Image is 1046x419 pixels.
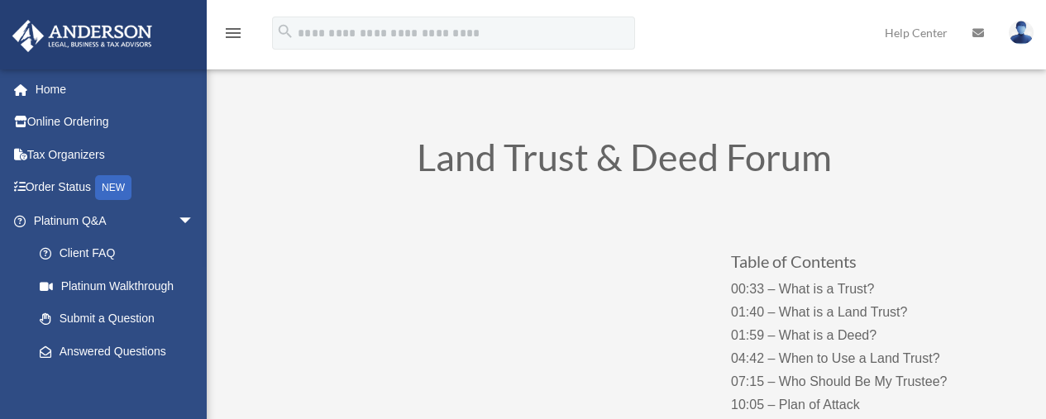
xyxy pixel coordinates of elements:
div: NEW [95,175,131,200]
a: Order StatusNEW [12,171,219,205]
img: User Pic [1009,21,1034,45]
i: search [276,22,294,40]
a: Platinum Walkthrough [23,269,219,302]
a: Submit a Question [23,302,219,336]
a: Tax Organizers [12,138,219,171]
span: arrow_drop_down [178,204,211,238]
a: Home [12,73,219,106]
a: Online Ordering [12,106,219,139]
h3: Table of Contents [731,253,1025,278]
h1: Land Trust & Deed Forum [223,139,1025,184]
a: menu [223,29,243,43]
i: menu [223,23,243,43]
img: Anderson Advisors Platinum Portal [7,20,157,52]
a: Client FAQ [23,237,219,270]
a: Platinum Q&Aarrow_drop_down [12,204,219,237]
a: Answered Questions [23,335,219,368]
